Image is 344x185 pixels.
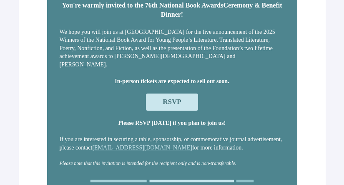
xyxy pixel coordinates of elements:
strong: In-person tickets are expected to sell out soon. [115,78,229,84]
strong: You're warmly invited to the 76th National Book Awards [62,2,223,9]
p: If you are interested in securing a table, sponsorship, or commemorative journal advertisement, p... [60,135,285,152]
a: [EMAIL_ADDRESS][DOMAIN_NAME] [92,144,192,151]
span: RSVP [163,98,181,106]
a: RSVP [146,94,198,110]
p: We hope you will join us at [GEOGRAPHIC_DATA] for the live announcement of the 2025 Winners of th... [60,28,285,69]
em: Please note that this invitation is intended for the recipient only and is non-transferable. [60,160,236,166]
strong: Please RSVP [DATE] if you plan to join us! [118,120,226,126]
